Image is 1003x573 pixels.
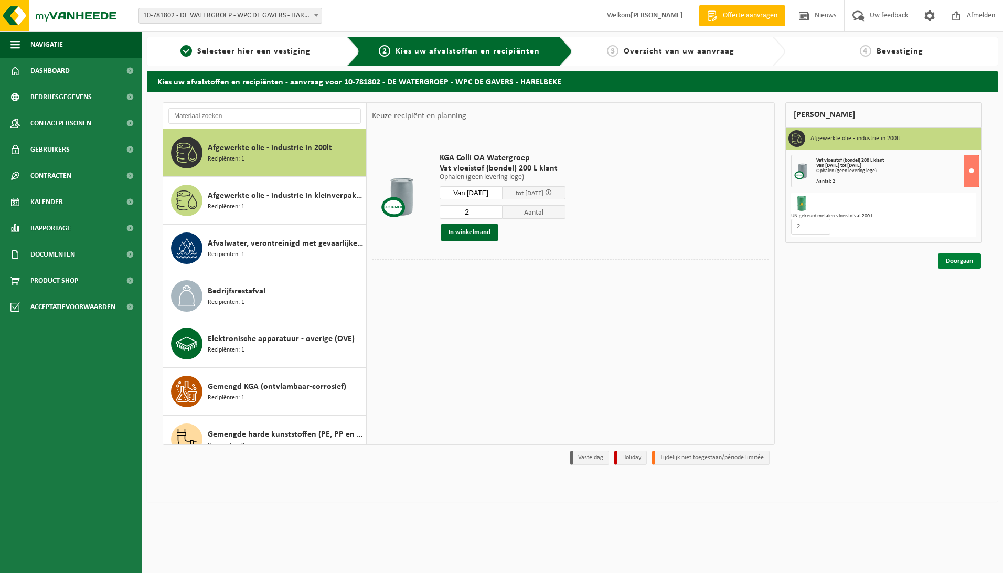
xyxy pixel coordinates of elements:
[208,154,244,164] span: Recipiënten: 1
[652,451,770,465] li: Tijdelijk niet toegestaan/période limitée
[208,298,244,307] span: Recipiënten: 1
[163,272,366,320] button: Bedrijfsrestafval Recipiënten: 1
[30,110,91,136] span: Contactpersonen
[208,285,265,298] span: Bedrijfsrestafval
[785,102,983,128] div: [PERSON_NAME]
[208,142,332,154] span: Afgewerkte olie - industrie in 200lt
[516,190,543,197] span: tot [DATE]
[208,202,244,212] span: Recipiënten: 1
[163,129,366,177] button: Afgewerkte olie - industrie in 200lt Recipiënten: 1
[440,174,565,181] p: Ophalen (geen levering lege)
[30,136,70,163] span: Gebruikers
[208,333,355,345] span: Elektronische apparatuur - overige (OVE)
[860,45,871,57] span: 4
[208,441,244,451] span: Recipiënten: 2
[163,368,366,416] button: Gemengd KGA (ontvlambaar-corrosief) Recipiënten: 1
[614,451,647,465] li: Holiday
[379,45,390,57] span: 2
[794,195,810,212] img: 01-000240
[367,103,472,129] div: Keuze recipiënt en planning
[168,108,361,124] input: Materiaal zoeken
[570,451,609,465] li: Vaste dag
[877,47,923,56] span: Bevestiging
[816,157,884,163] span: Vat vloeistof (bondel) 200 L klant
[208,345,244,355] span: Recipiënten: 1
[30,215,71,241] span: Rapportage
[208,393,244,403] span: Recipiënten: 1
[503,205,565,219] span: Aantal
[631,12,683,19] strong: [PERSON_NAME]
[197,47,311,56] span: Selecteer hier een vestiging
[208,428,363,441] span: Gemengde harde kunststoffen (PE, PP en PVC), recycleerbaar (industrieel)
[816,179,979,184] div: Aantal: 2
[138,8,322,24] span: 10-781802 - DE WATERGROEP - WPC DE GAVERS - HARELBEKE
[440,153,565,163] span: KGA Colli OA Watergroep
[147,71,998,91] h2: Kies uw afvalstoffen en recipiënten - aanvraag voor 10-781802 - DE WATERGROEP - WPC DE GAVERS - H...
[30,189,63,215] span: Kalender
[163,416,366,463] button: Gemengde harde kunststoffen (PE, PP en PVC), recycleerbaar (industrieel) Recipiënten: 2
[440,186,503,199] input: Selecteer datum
[30,31,63,58] span: Navigatie
[163,177,366,225] button: Afgewerkte olie - industrie in kleinverpakking Recipiënten: 1
[30,163,71,189] span: Contracten
[816,168,979,174] div: Ophalen (geen levering lege)
[208,380,346,393] span: Gemengd KGA (ontvlambaar-corrosief)
[938,253,981,269] a: Doorgaan
[624,47,734,56] span: Overzicht van uw aanvraag
[30,241,75,268] span: Documenten
[208,250,244,260] span: Recipiënten: 1
[607,45,618,57] span: 3
[208,237,363,250] span: Afvalwater, verontreinigd met gevaarlijke producten
[30,294,115,320] span: Acceptatievoorwaarden
[816,163,861,168] strong: Van [DATE] tot [DATE]
[396,47,540,56] span: Kies uw afvalstoffen en recipiënten
[30,268,78,294] span: Product Shop
[791,214,977,219] div: UN-gekeurd metalen-vloeistofvat 200 L
[441,224,498,241] button: In winkelmand
[30,84,92,110] span: Bedrijfsgegevens
[208,189,363,202] span: Afgewerkte olie - industrie in kleinverpakking
[163,320,366,368] button: Elektronische apparatuur - overige (OVE) Recipiënten: 1
[810,130,900,147] h3: Afgewerkte olie - industrie in 200lt
[152,45,339,58] a: 1Selecteer hier een vestiging
[440,163,565,174] span: Vat vloeistof (bondel) 200 L klant
[30,58,70,84] span: Dashboard
[720,10,780,21] span: Offerte aanvragen
[180,45,192,57] span: 1
[699,5,785,26] a: Offerte aanvragen
[139,8,322,23] span: 10-781802 - DE WATERGROEP - WPC DE GAVERS - HARELBEKE
[163,225,366,272] button: Afvalwater, verontreinigd met gevaarlijke producten Recipiënten: 1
